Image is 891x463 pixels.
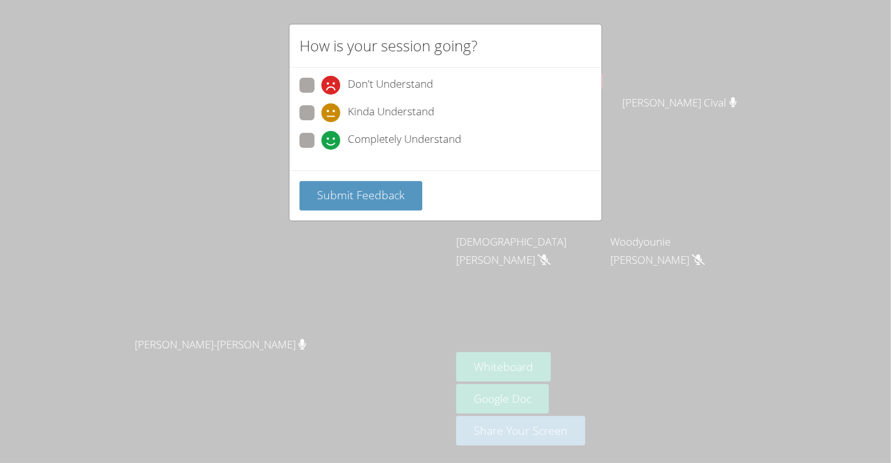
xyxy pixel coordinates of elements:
[317,187,405,202] span: Submit Feedback
[348,103,434,122] span: Kinda Understand
[300,181,422,211] button: Submit Feedback
[348,76,433,95] span: Don't Understand
[348,131,461,150] span: Completely Understand
[300,34,477,57] h2: How is your session going?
